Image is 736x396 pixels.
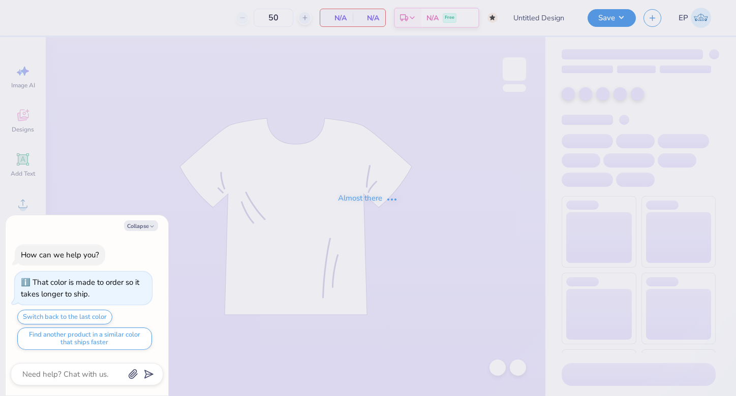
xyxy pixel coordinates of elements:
button: Collapse [124,220,158,231]
button: Switch back to the last color [17,310,112,324]
div: How can we help you? [21,250,99,260]
div: That color is made to order so it takes longer to ship. [21,277,139,299]
div: Almost there [338,192,398,204]
button: Find another product in a similar color that ships faster [17,327,152,350]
